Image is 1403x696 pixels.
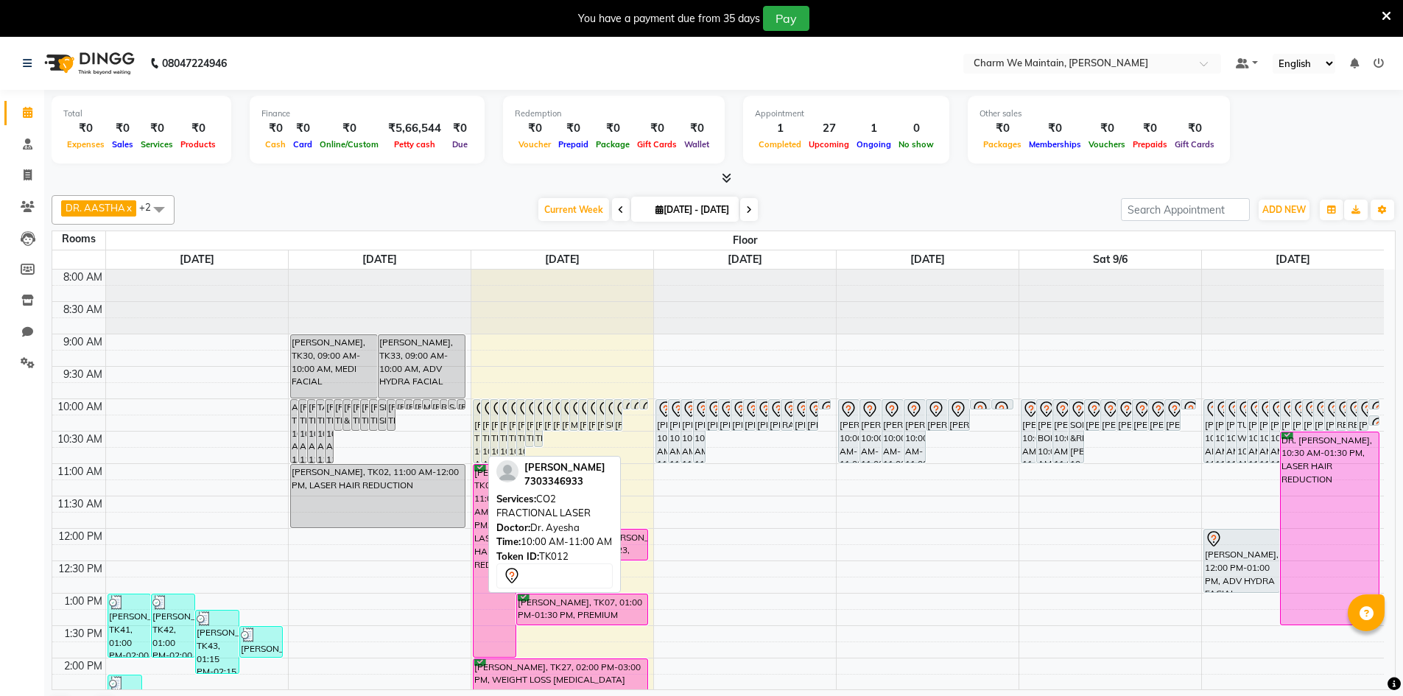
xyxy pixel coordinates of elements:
[794,400,805,430] div: [PERSON_NAME], 10:00 AM-10:30 AM, FACE TREATMENT
[561,400,569,430] div: [PERSON_NAME], TK16, 10:00 AM-10:30 AM, FACE TREATMENT
[633,139,681,150] span: Gift Cards
[152,594,194,657] div: [PERSON_NAME], TK42, 01:00 PM-02:00 PM, ADV HYDRA FACIAL
[882,400,903,463] div: [PERSON_NAME], 10:00 AM-11:00 AM, CO2 FRACTIONAL LASER
[1214,400,1224,463] div: [PERSON_NAME], 10:00 AM-11:00 AM, CO2 FRACTIONAL LASER
[1262,204,1306,215] span: ADD NEW
[474,400,481,463] div: [PERSON_NAME], TK12, 10:00 AM-11:00 AM, CO2 FRACTIONAL LASER
[1226,400,1235,463] div: [PERSON_NAME], 10:00 AM-11:00 AM, CO2 FRACTIONAL LASER
[54,399,105,415] div: 10:00 AM
[1133,400,1147,430] div: [PERSON_NAME], 10:00 AM-10:30 AM, BASIC GLUTA
[240,627,283,657] div: [PERSON_NAME], TK38, 01:30 PM-02:00 PM, BASIC GLUTA
[396,400,404,409] div: [PERSON_NAME], TK18, 10:00 AM-10:10 AM, HAIR PRP
[1336,400,1346,430] div: RESHMA PACHUMBRE, 10:00 AM-10:30 AM, CHIN LASER TREATMENT
[1259,200,1309,220] button: ADD NEW
[614,400,622,430] div: [PERSON_NAME], TK13, 10:00 AM-10:30 AM, FACE TREATMENT
[60,270,105,285] div: 8:00 AM
[592,120,633,137] div: ₹0
[524,461,605,473] span: [PERSON_NAME]
[508,400,516,463] div: [PERSON_NAME], TK05, 10:00 AM-11:00 AM, LASER HAIR REDUCTION
[605,400,613,430] div: SUHAANI * SHAIKH, TK03, 10:00 AM-10:30 AM, FACE LASER TRTEATMENT
[55,561,105,577] div: 12:30 PM
[756,400,767,430] div: [PERSON_NAME] .M., 10:00 AM-10:30 AM, FACE TREATMENT
[54,496,105,512] div: 11:30 AM
[1025,139,1085,150] span: Memberships
[515,139,555,150] span: Voucher
[1314,400,1323,430] div: [PERSON_NAME], 10:00 AM-10:30 AM, CLASSIC GLUTA
[440,400,448,409] div: RAKESH, TK19, 10:00 AM-10:10 AM, CO2 FRACTIONAL LASER
[631,400,639,409] div: [PERSON_NAME], TK20, 10:00 AM-10:10 AM, PACKAGE RENEWAL
[1369,416,1379,425] div: [PERSON_NAME], 10:15 AM-10:25 AM, GFC
[308,400,315,463] div: [PERSON_NAME], TK09, 10:00 AM-11:00 AM, HAIR PRP + DERMAROLLER
[55,529,105,544] div: 12:00 PM
[526,400,533,446] div: [PERSON_NAME], TK26, 10:00 AM-10:45 AM, SPOT SCAR [MEDICAL_DATA] TREATMENT
[1022,400,1036,463] div: [PERSON_NAME], 10:00 AM-11:00 AM, SIGNATURE GLUTA
[316,120,382,137] div: ₹0
[1358,400,1368,430] div: [PERSON_NAME], 10:00 AM-10:30 AM, FACE TREATMENT
[106,231,1385,250] span: Floor
[860,400,881,463] div: [PERSON_NAME], 10:00 AM-11:00 AM, LASER HAIR REDUCTION
[261,139,289,150] span: Cash
[535,400,542,446] div: [PERSON_NAME], TK11, 10:00 AM-10:45 AM, SPOT SCAR [MEDICAL_DATA] TREATMENT
[499,400,507,463] div: [PERSON_NAME], TK25, 10:00 AM-11:00 AM, GFC
[108,120,137,137] div: ₹0
[517,594,647,625] div: [PERSON_NAME], TK07, 01:00 PM-01:30 PM, PREMIUM GLUTA
[853,120,895,137] div: 1
[971,400,991,409] div: R DHANAVAD, 10:00 AM-10:10 AM, HYDRA FACIAL
[1117,400,1132,430] div: [PERSON_NAME], 10:00 AM-10:30 AM, CLASSIC GLUTA
[1129,139,1171,150] span: Prepaids
[61,626,105,641] div: 1:30 PM
[382,120,447,137] div: ₹5,66,544
[379,335,465,398] div: [PERSON_NAME], TK33, 09:00 AM-10:00 AM, ADV HYDRA FACIAL
[54,432,105,447] div: 10:30 AM
[449,400,456,409] div: SANDEEP BARUDI, TK15, 10:00 AM-10:10 AM, PEEL TRT
[177,139,219,150] span: Products
[1281,400,1290,430] div: [PERSON_NAME], 10:00 AM-10:30 AM, FACE TREATMENT
[261,108,473,120] div: Finance
[578,11,760,27] div: You have a payment due from 35 days
[904,400,925,463] div: [PERSON_NAME], 10:00 AM-11:00 AM, GFC
[447,120,473,137] div: ₹0
[839,400,859,463] div: [PERSON_NAME], 10:00 AM-11:00 AM, LASER HAIR REDUCTION
[1053,400,1068,463] div: [PERSON_NAME], 10:00 AM-11:00 AM, GLUTATHIONE IV DRIPS
[432,400,439,409] div: [PERSON_NAME], TK07, 10:00 AM-10:10 AM, PACKAGE RENEWAL
[343,400,351,430] div: [PERSON_NAME] & [PERSON_NAME], TK13, 10:00 AM-10:30 AM, FACE TREATMENT
[1273,250,1313,269] a: September 7, 2025
[681,139,713,150] span: Wallet
[731,400,742,430] div: [PERSON_NAME], 10:00 AM-10:30 AM, FACE TREATMENT
[261,120,289,137] div: ₹0
[656,400,667,463] div: [PERSON_NAME], 10:00 AM-11:00 AM, CO2 FRACTIONAL LASER
[1181,400,1196,409] div: [PERSON_NAME], 10:00 AM-10:10 AM, FACE TREATMENT
[1171,139,1218,150] span: Gift Cards
[60,334,105,350] div: 9:00 AM
[496,549,613,564] div: TK012
[457,400,465,409] div: [PERSON_NAME], TK25, 10:00 AM-10:10 AM, PACKAGE RENEWAL
[926,400,947,430] div: [PERSON_NAME] ,,,, 10:00 AM-10:30 AM, FACE PEEL TREATMENT
[719,400,730,430] div: [PERSON_NAME], 10:00 AM-10:30 AM, FACE TREATMENT
[52,231,105,247] div: Rooms
[1101,400,1116,430] div: [PERSON_NAME], 10:00 AM-10:30 AM, CLASSIC GLUTA
[1292,400,1301,430] div: [PERSON_NAME], 10:00 AM-10:30 AM, FACE TREATMENT
[570,400,577,430] div: MAMITA [PERSON_NAME], TK14, 10:00 AM-10:30 AM, FACE TREATMENT
[1237,400,1246,463] div: TUSHAR WAGHJE, 10:00 AM-11:00 AM, HAIR PRP
[694,400,705,463] div: [PERSON_NAME], 10:00 AM-11:00 AM, HAIR PRP
[781,400,792,430] div: RAKSHA, 10:00 AM-10:30 AM, FACE TREATMENT
[907,250,948,269] a: September 5, 2025
[125,202,132,214] a: x
[633,120,681,137] div: ₹0
[496,493,591,519] span: CO2 FRACTIONAL LASER
[137,139,177,150] span: Services
[805,139,853,150] span: Upcoming
[60,302,105,317] div: 8:30 AM
[1270,400,1279,463] div: [PERSON_NAME], 10:00 AM-11:00 AM, LASER HAIR REDUCTION
[177,250,217,269] a: September 1, 2025
[496,535,521,547] span: Time:
[1121,198,1250,221] input: Search Appointment
[725,250,765,269] a: September 4, 2025
[474,465,516,657] div: [PERSON_NAME], TK02, 11:00 AM-02:00 PM, LASER HAIR REDUCTION
[681,400,692,463] div: [PERSON_NAME], 10:00 AM-11:00 AM, CO2 FRACTIONAL LASER
[1037,400,1052,463] div: [PERSON_NAME] BOHAT, 10:00 AM-11:00 AM, ADV GLUTA
[805,120,853,137] div: 27
[980,108,1218,120] div: Other sales
[291,335,377,398] div: [PERSON_NAME], TK30, 09:00 AM-10:00 AM, MEDI FACIAL
[361,400,368,430] div: [PERSON_NAME], TK28, 10:00 AM-10:30 AM, FACE TREATMENT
